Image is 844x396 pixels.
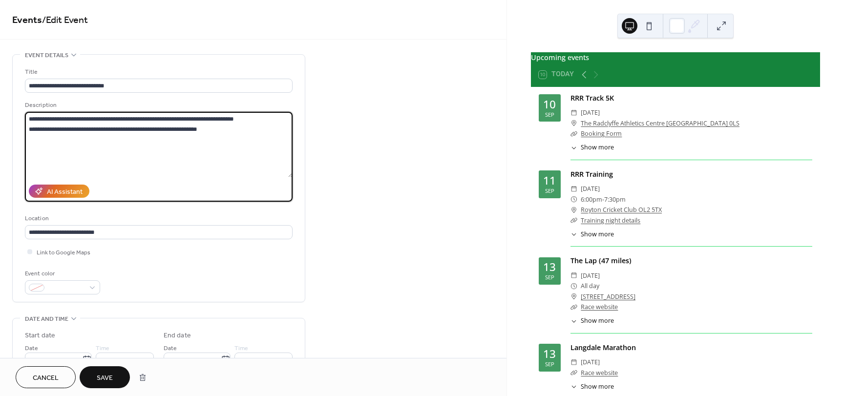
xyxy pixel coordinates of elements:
div: 13 [543,349,556,360]
span: Show more [581,143,614,152]
a: Race website [581,369,618,377]
button: ​Show more [570,316,614,326]
div: ​ [570,357,577,367]
div: Sep [545,274,554,280]
a: [STREET_ADDRESS] [581,292,635,302]
div: 13 [543,262,556,273]
div: ​ [570,143,577,152]
button: ​Show more [570,230,614,239]
span: Save [97,373,113,383]
a: Training night details [581,216,640,225]
span: Show more [581,316,614,326]
div: ​ [570,205,577,215]
div: ​ [570,215,577,226]
span: [DATE] [581,357,600,367]
div: Location [25,213,291,224]
div: Sep [545,188,554,193]
div: 11 [543,175,556,187]
span: 7:30pm [604,194,626,205]
div: ​ [570,316,577,326]
a: The Lap (47 miles) [570,256,632,265]
span: - [602,194,604,205]
span: Link to Google Maps [37,248,90,258]
a: RRR Training [570,169,613,179]
a: Langdale Marathon [570,343,636,352]
span: Time [96,343,109,354]
span: Date [164,343,177,354]
a: RRR Track 5K [570,93,614,103]
div: ​ [570,368,577,378]
span: Show more [581,230,614,239]
div: ​ [570,281,577,291]
div: Event color [25,269,98,279]
div: Sep [545,361,554,367]
span: All day [581,281,599,291]
span: Event details [25,50,68,61]
button: AI Assistant [29,185,89,198]
a: The Radclyffe Athletics Centre [GEOGRAPHIC_DATA] 0LS [581,118,739,128]
div: ​ [570,194,577,205]
div: ​ [570,230,577,239]
span: Time [234,343,248,354]
div: End date [164,331,191,341]
span: [DATE] [581,184,600,194]
a: Royton Cricket Club OL2 5TX [581,205,662,215]
div: ​ [570,271,577,281]
span: Date and time [25,314,68,324]
span: [DATE] [581,107,600,118]
div: 10 [543,99,556,110]
div: ​ [570,128,577,139]
span: Cancel [33,373,59,383]
span: [DATE] [581,271,600,281]
div: ​ [570,292,577,302]
div: ​ [570,184,577,194]
button: Save [80,366,130,388]
a: Events [12,11,42,30]
div: Title [25,67,291,77]
div: ​ [570,118,577,128]
a: Booking Form [581,129,622,138]
div: AI Assistant [47,187,83,197]
button: Cancel [16,366,76,388]
div: Upcoming events [531,52,820,63]
span: / Edit Event [42,11,88,30]
span: Date [25,343,38,354]
div: ​ [570,302,577,312]
span: 6:00pm [581,194,602,205]
div: ​ [570,107,577,118]
a: Race website [581,303,618,311]
button: ​Show more [570,382,614,392]
div: Description [25,100,291,110]
div: Start date [25,331,55,341]
div: ​ [570,382,577,392]
div: Sep [545,112,554,117]
button: ​Show more [570,143,614,152]
span: Show more [581,382,614,392]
